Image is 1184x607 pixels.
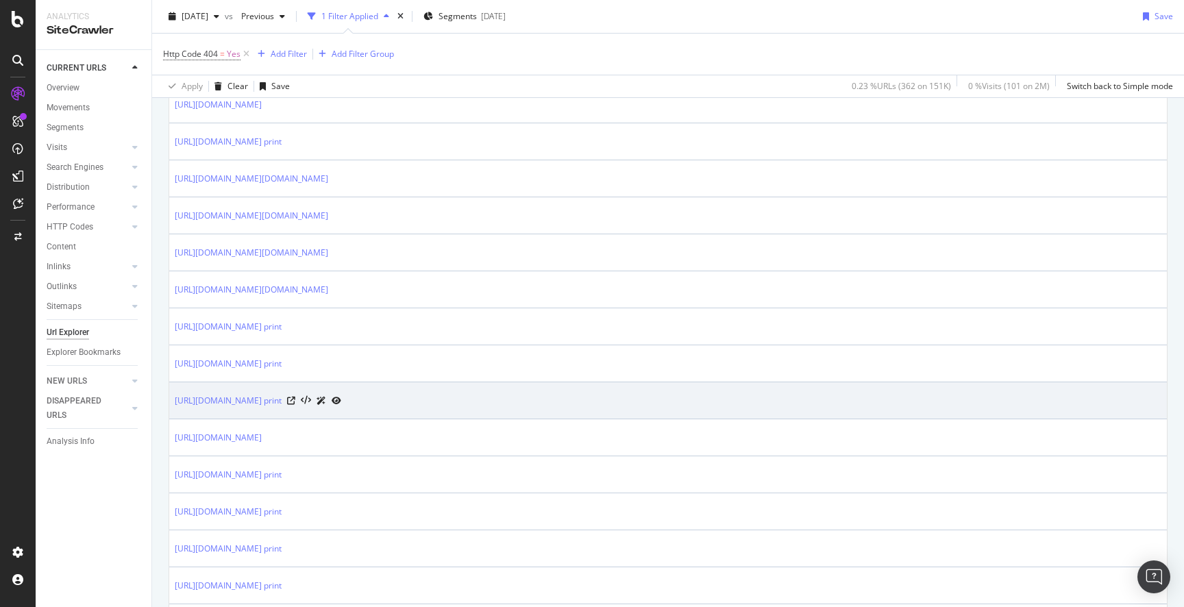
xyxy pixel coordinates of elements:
[47,374,87,388] div: NEW URLS
[47,140,128,155] a: Visits
[175,283,328,297] a: [URL][DOMAIN_NAME][DOMAIN_NAME]
[1137,560,1170,593] div: Open Intercom Messenger
[271,48,307,60] div: Add Filter
[175,505,282,519] a: [URL][DOMAIN_NAME] print
[47,61,128,75] a: CURRENT URLS
[220,48,225,60] span: =
[321,10,378,22] div: 1 Filter Applied
[1061,75,1173,97] button: Switch back to Simple mode
[313,46,394,62] button: Add Filter Group
[852,80,951,92] div: 0.23 % URLs ( 362 on 151K )
[47,434,142,449] a: Analysis Info
[175,98,262,112] a: [URL][DOMAIN_NAME]
[47,81,142,95] a: Overview
[47,220,93,234] div: HTTP Codes
[1137,5,1173,27] button: Save
[47,374,128,388] a: NEW URLS
[1067,80,1173,92] div: Switch back to Simple mode
[252,46,307,62] button: Add Filter
[47,280,77,294] div: Outlinks
[225,10,236,22] span: vs
[182,10,208,22] span: 2025 Sep. 2nd
[302,5,395,27] button: 1 Filter Applied
[236,10,274,22] span: Previous
[175,468,282,482] a: [URL][DOMAIN_NAME] print
[439,10,477,22] span: Segments
[175,542,282,556] a: [URL][DOMAIN_NAME] print
[47,121,84,135] div: Segments
[47,325,89,340] div: Url Explorer
[47,121,142,135] a: Segments
[163,75,203,97] button: Apply
[395,10,406,23] div: times
[163,48,218,60] span: Http Code 404
[271,80,290,92] div: Save
[175,172,328,186] a: [URL][DOMAIN_NAME][DOMAIN_NAME]
[175,394,282,408] a: [URL][DOMAIN_NAME] print
[175,357,282,371] a: [URL][DOMAIN_NAME] print
[182,80,203,92] div: Apply
[287,397,295,405] a: Visit Online Page
[47,160,128,175] a: Search Engines
[47,260,71,274] div: Inlinks
[47,394,116,423] div: DISAPPEARED URLS
[47,180,128,195] a: Distribution
[47,434,95,449] div: Analysis Info
[47,200,95,214] div: Performance
[254,75,290,97] button: Save
[47,299,82,314] div: Sitemaps
[47,325,142,340] a: Url Explorer
[47,160,103,175] div: Search Engines
[301,396,311,406] button: View HTML Source
[47,280,128,294] a: Outlinks
[47,220,128,234] a: HTTP Codes
[332,48,394,60] div: Add Filter Group
[47,140,67,155] div: Visits
[1155,10,1173,22] div: Save
[47,299,128,314] a: Sitemaps
[47,11,140,23] div: Analytics
[317,393,326,408] a: AI Url Details
[47,81,79,95] div: Overview
[47,200,128,214] a: Performance
[175,246,328,260] a: [URL][DOMAIN_NAME][DOMAIN_NAME]
[47,101,142,115] a: Movements
[47,101,90,115] div: Movements
[227,45,241,64] span: Yes
[47,240,76,254] div: Content
[47,180,90,195] div: Distribution
[175,320,282,334] a: [URL][DOMAIN_NAME] print
[227,80,248,92] div: Clear
[481,10,506,22] div: [DATE]
[175,209,328,223] a: [URL][DOMAIN_NAME][DOMAIN_NAME]
[47,345,142,360] a: Explorer Bookmarks
[47,240,142,254] a: Content
[47,394,128,423] a: DISAPPEARED URLS
[968,80,1050,92] div: 0 % Visits ( 101 on 2M )
[236,5,291,27] button: Previous
[47,260,128,274] a: Inlinks
[175,431,262,445] a: [URL][DOMAIN_NAME]
[47,23,140,38] div: SiteCrawler
[175,135,282,149] a: [URL][DOMAIN_NAME] print
[47,345,121,360] div: Explorer Bookmarks
[175,579,282,593] a: [URL][DOMAIN_NAME] print
[418,5,511,27] button: Segments[DATE]
[209,75,248,97] button: Clear
[163,5,225,27] button: [DATE]
[332,393,341,408] a: URL Inspection
[47,61,106,75] div: CURRENT URLS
